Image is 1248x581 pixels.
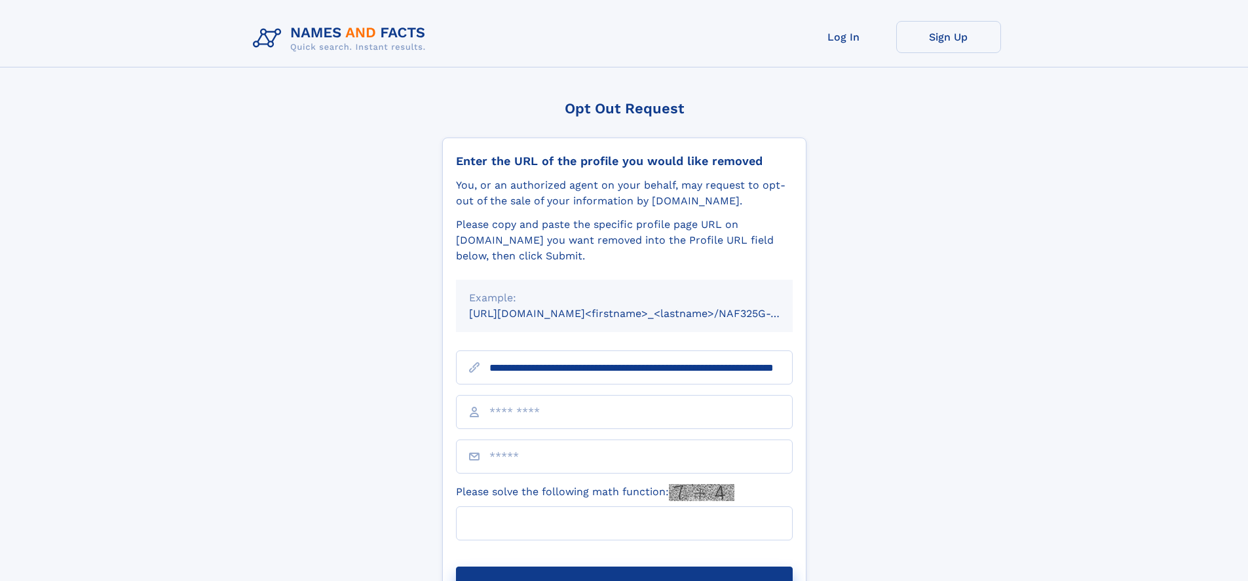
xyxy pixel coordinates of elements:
[456,484,734,501] label: Please solve the following math function:
[456,178,793,209] div: You, or an authorized agent on your behalf, may request to opt-out of the sale of your informatio...
[442,100,806,117] div: Opt Out Request
[456,217,793,264] div: Please copy and paste the specific profile page URL on [DOMAIN_NAME] you want removed into the Pr...
[456,154,793,168] div: Enter the URL of the profile you would like removed
[248,21,436,56] img: Logo Names and Facts
[469,307,818,320] small: [URL][DOMAIN_NAME]<firstname>_<lastname>/NAF325G-xxxxxxxx
[469,290,780,306] div: Example:
[791,21,896,53] a: Log In
[896,21,1001,53] a: Sign Up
